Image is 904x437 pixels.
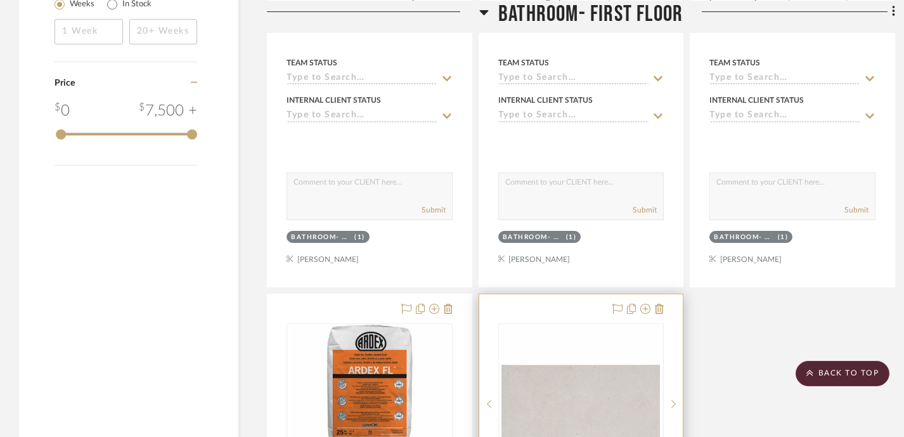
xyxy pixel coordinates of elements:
[287,57,337,68] div: Team Status
[498,95,593,106] div: Internal Client Status
[291,233,351,242] div: Bathroom- First Floor
[709,57,760,68] div: Team Status
[287,110,437,122] input: Type to Search…
[55,79,75,88] span: Price
[503,233,563,242] div: Bathroom- First Floor
[354,233,365,242] div: (1)
[498,73,649,85] input: Type to Search…
[566,233,577,242] div: (1)
[139,100,197,122] div: 7,500 +
[422,204,446,216] button: Submit
[498,110,649,122] input: Type to Search…
[633,204,657,216] button: Submit
[709,95,804,106] div: Internal Client Status
[55,19,123,44] input: 1 Week
[498,57,549,68] div: Team Status
[844,204,868,216] button: Submit
[287,95,381,106] div: Internal Client Status
[709,110,860,122] input: Type to Search…
[287,73,437,85] input: Type to Search…
[129,19,198,44] input: 20+ Weeks
[709,73,860,85] input: Type to Search…
[714,233,774,242] div: Bathroom- First Floor
[778,233,789,242] div: (1)
[55,100,70,122] div: 0
[796,361,889,386] scroll-to-top-button: BACK TO TOP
